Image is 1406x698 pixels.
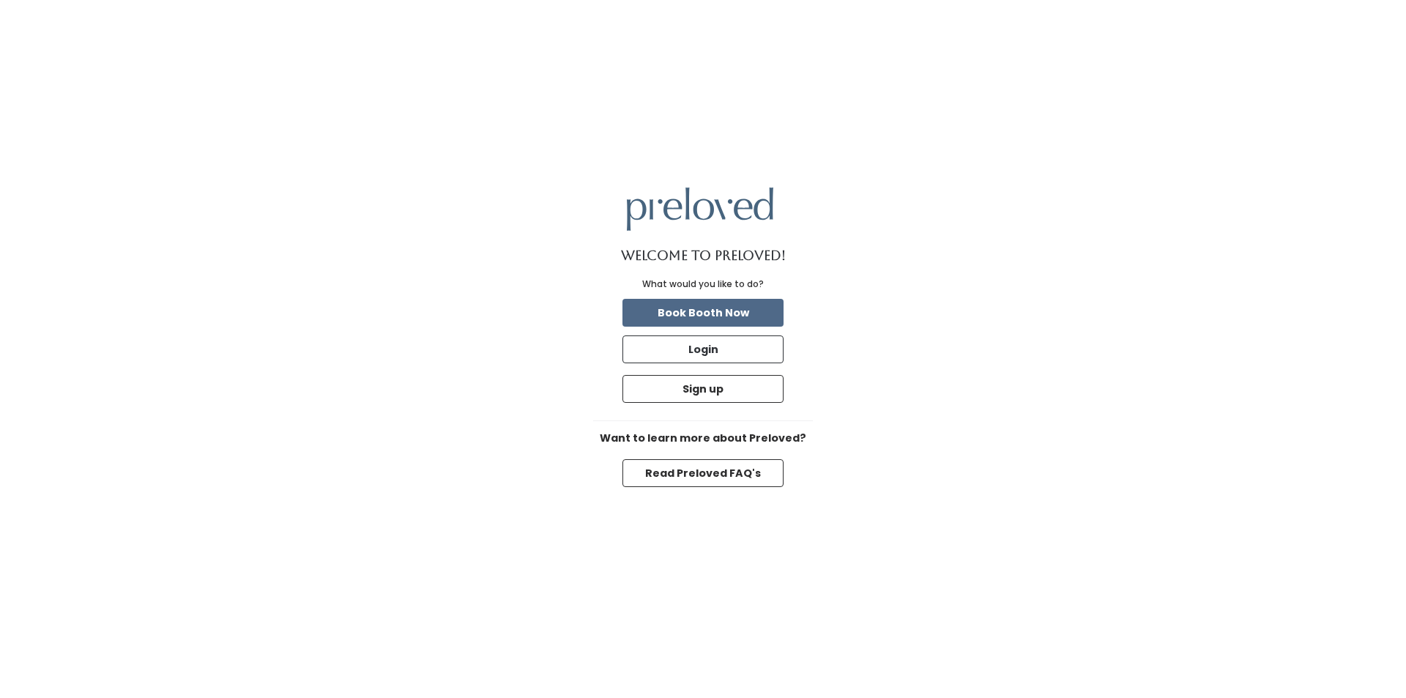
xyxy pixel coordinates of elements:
[622,335,784,363] button: Login
[622,459,784,487] button: Read Preloved FAQ's
[622,299,784,327] button: Book Booth Now
[622,375,784,403] button: Sign up
[620,333,786,366] a: Login
[593,433,813,445] h6: Want to learn more about Preloved?
[620,372,786,406] a: Sign up
[642,278,764,291] div: What would you like to do?
[621,248,786,263] h1: Welcome to Preloved!
[627,188,773,231] img: preloved logo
